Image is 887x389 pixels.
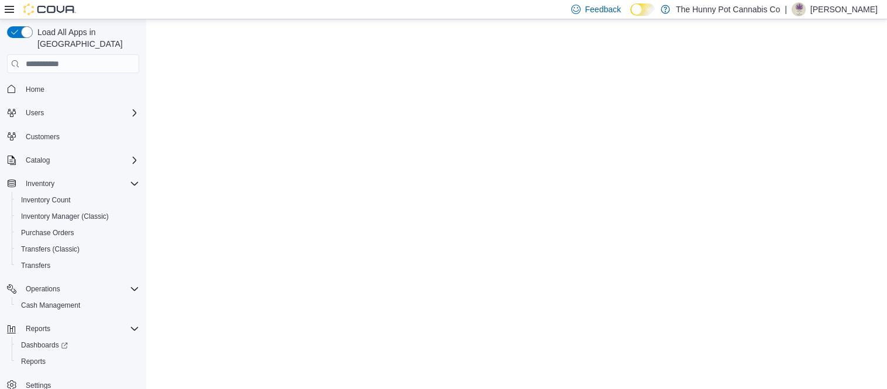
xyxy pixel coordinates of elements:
button: Users [2,105,144,121]
span: Inventory Manager (Classic) [16,209,139,223]
img: Cova [23,4,76,15]
button: Customers [2,128,144,145]
a: Purchase Orders [16,226,79,240]
span: Home [26,85,44,94]
a: Dashboards [16,338,73,352]
span: Transfers [16,259,139,273]
span: Dashboards [21,340,68,350]
span: Transfers (Classic) [21,245,80,254]
p: | [785,2,787,16]
a: Inventory Manager (Classic) [16,209,113,223]
p: [PERSON_NAME] [810,2,878,16]
input: Dark Mode [630,4,655,16]
button: Inventory [2,175,144,192]
span: Transfers [21,261,50,270]
button: Operations [2,281,144,297]
button: Inventory [21,177,59,191]
span: Catalog [21,153,139,167]
button: Catalog [21,153,54,167]
button: Catalog [2,152,144,168]
span: Purchase Orders [21,228,74,237]
span: Reports [21,322,139,336]
button: Purchase Orders [12,225,144,241]
button: Reports [2,321,144,337]
button: Home [2,80,144,97]
span: Catalog [26,156,50,165]
a: Home [21,82,49,97]
span: Transfers (Classic) [16,242,139,256]
button: Inventory Count [12,192,144,208]
button: Transfers (Classic) [12,241,144,257]
span: Reports [16,354,139,369]
a: Transfers (Classic) [16,242,84,256]
a: Dashboards [12,337,144,353]
button: Reports [21,322,55,336]
span: Inventory Manager (Classic) [21,212,109,221]
button: Cash Management [12,297,144,314]
span: Inventory Count [21,195,71,205]
button: Operations [21,282,65,296]
span: Home [21,81,139,96]
a: Cash Management [16,298,85,312]
a: Transfers [16,259,55,273]
span: Inventory [21,177,139,191]
span: Reports [21,357,46,366]
button: Reports [12,353,144,370]
button: Transfers [12,257,144,274]
span: Users [21,106,139,120]
span: Inventory Count [16,193,139,207]
span: Load All Apps in [GEOGRAPHIC_DATA] [33,26,139,50]
span: Reports [26,324,50,333]
span: Operations [26,284,60,294]
span: Cash Management [16,298,139,312]
a: Customers [21,130,64,144]
a: Inventory Count [16,193,75,207]
span: Customers [21,129,139,144]
span: Purchase Orders [16,226,139,240]
a: Reports [16,354,50,369]
button: Users [21,106,49,120]
button: Inventory Manager (Classic) [12,208,144,225]
span: Cash Management [21,301,80,310]
span: Users [26,108,44,118]
span: Inventory [26,179,54,188]
p: The Hunny Pot Cannabis Co [676,2,780,16]
span: Dashboards [16,338,139,352]
span: Feedback [585,4,621,15]
div: Suzi Strand [792,2,806,16]
span: Customers [26,132,60,142]
span: Operations [21,282,139,296]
